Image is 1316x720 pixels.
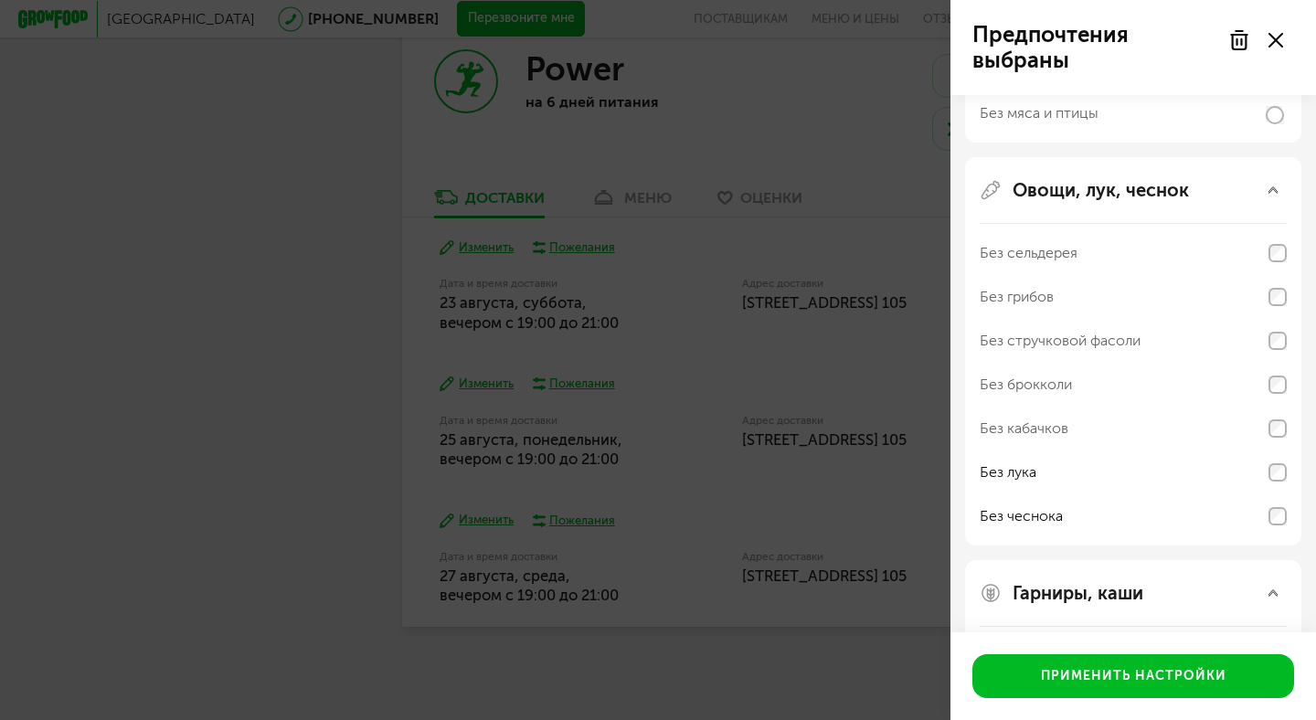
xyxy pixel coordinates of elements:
[980,461,1036,483] div: Без лука
[980,505,1063,527] div: Без чеснока
[980,286,1054,308] div: Без грибов
[1013,582,1143,604] p: Гарниры, каши
[1013,179,1189,201] p: Овощи, лук, чеснок
[980,242,1077,264] div: Без сельдерея
[980,102,1098,124] div: Без мяса и птицы
[980,418,1068,439] div: Без кабачков
[980,330,1141,352] div: Без стручковой фасоли
[972,22,1217,73] p: Предпочтения выбраны
[972,654,1294,698] button: Применить настройки
[980,374,1072,396] div: Без брокколи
